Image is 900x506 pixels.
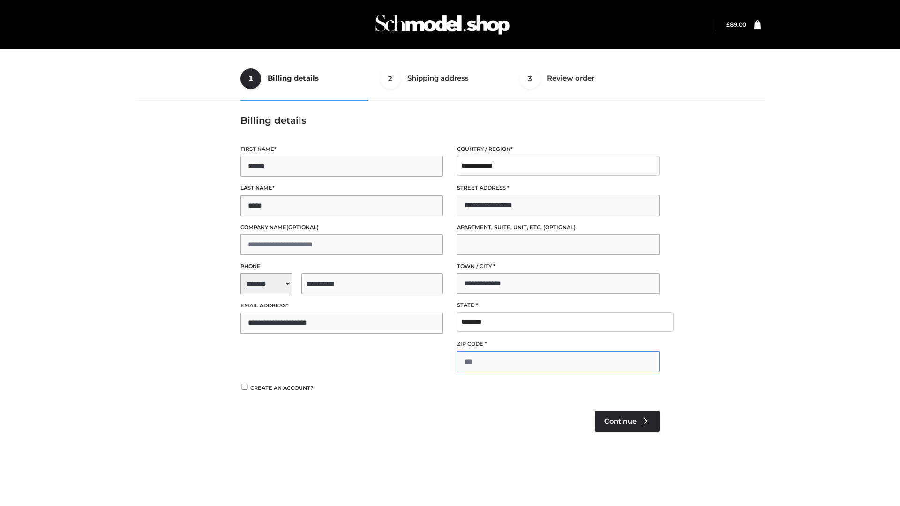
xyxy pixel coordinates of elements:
span: Create an account? [250,385,314,391]
label: State [457,301,660,310]
label: Email address [240,301,443,310]
span: £ [726,21,730,28]
label: Country / Region [457,145,660,154]
input: Create an account? [240,384,249,390]
a: Continue [595,411,660,432]
label: Company name [240,223,443,232]
label: ZIP Code [457,340,660,349]
a: £89.00 [726,21,746,28]
span: (optional) [543,224,576,231]
label: Street address [457,184,660,193]
label: First name [240,145,443,154]
label: Apartment, suite, unit, etc. [457,223,660,232]
span: Continue [604,417,637,425]
bdi: 89.00 [726,21,746,28]
label: Phone [240,262,443,271]
h3: Billing details [240,115,660,126]
img: Schmodel Admin 964 [372,6,513,43]
label: Last name [240,184,443,193]
label: Town / City [457,262,660,271]
span: (optional) [286,224,319,231]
